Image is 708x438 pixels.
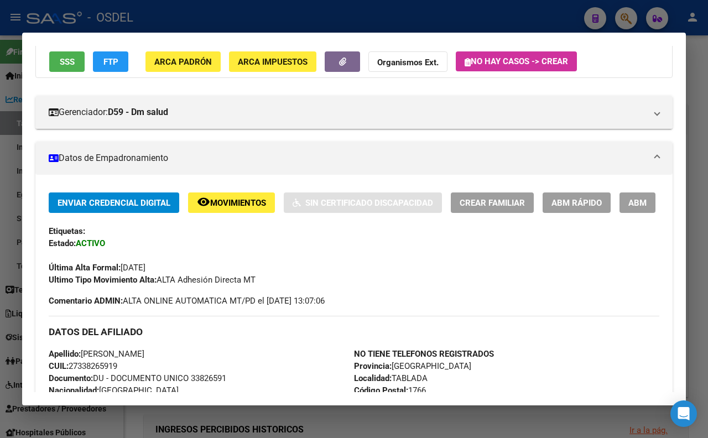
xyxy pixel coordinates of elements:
[451,192,534,213] button: Crear Familiar
[305,198,433,208] span: Sin Certificado Discapacidad
[49,295,325,307] span: ALTA ONLINE AUTOMATICA MT/PD el [DATE] 13:07:06
[49,51,85,72] button: SSS
[103,57,118,67] span: FTP
[145,51,221,72] button: ARCA Padrón
[377,58,439,67] strong: Organismos Ext.
[210,198,266,208] span: Movimientos
[60,57,75,67] span: SSS
[465,56,568,66] span: No hay casos -> Crear
[551,198,602,208] span: ABM Rápido
[49,192,179,213] button: Enviar Credencial Digital
[49,263,121,273] strong: Última Alta Formal:
[619,192,655,213] button: ABM
[197,195,210,208] mat-icon: remove_red_eye
[49,349,81,359] strong: Apellido:
[460,198,525,208] span: Crear Familiar
[35,142,673,175] mat-expansion-panel-header: Datos de Empadronamiento
[49,296,123,306] strong: Comentario ADMIN:
[49,385,99,395] strong: Nacionalidad:
[354,349,494,359] strong: NO TIENE TELEFONOS REGISTRADOS
[76,238,105,248] strong: ACTIVO
[628,198,647,208] span: ABM
[284,192,442,213] button: Sin Certificado Discapacidad
[49,238,76,248] strong: Estado:
[456,51,577,71] button: No hay casos -> Crear
[49,152,646,165] mat-panel-title: Datos de Empadronamiento
[49,361,117,371] span: 27338265919
[154,57,212,67] span: ARCA Padrón
[49,385,179,395] span: [GEOGRAPHIC_DATA]
[49,373,226,383] span: DU - DOCUMENTO UNICO 33826591
[49,326,659,338] h3: DATOS DEL AFILIADO
[49,275,256,285] span: ALTA Adhesión Directa MT
[49,361,69,371] strong: CUIL:
[49,226,85,236] strong: Etiquetas:
[49,263,145,273] span: [DATE]
[108,106,168,119] strong: D59 - Dm salud
[354,361,471,371] span: [GEOGRAPHIC_DATA]
[354,361,392,371] strong: Provincia:
[58,198,170,208] span: Enviar Credencial Digital
[188,192,275,213] button: Movimientos
[49,106,646,119] mat-panel-title: Gerenciador:
[35,96,673,129] mat-expansion-panel-header: Gerenciador:D59 - Dm salud
[49,275,157,285] strong: Ultimo Tipo Movimiento Alta:
[49,349,144,359] span: [PERSON_NAME]
[229,51,316,72] button: ARCA Impuestos
[354,385,426,395] span: 1766
[543,192,611,213] button: ABM Rápido
[93,51,128,72] button: FTP
[354,373,392,383] strong: Localidad:
[354,373,428,383] span: TABLADA
[670,400,697,427] div: Open Intercom Messenger
[368,51,447,72] button: Organismos Ext.
[354,385,408,395] strong: Código Postal:
[238,57,308,67] span: ARCA Impuestos
[49,373,93,383] strong: Documento:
